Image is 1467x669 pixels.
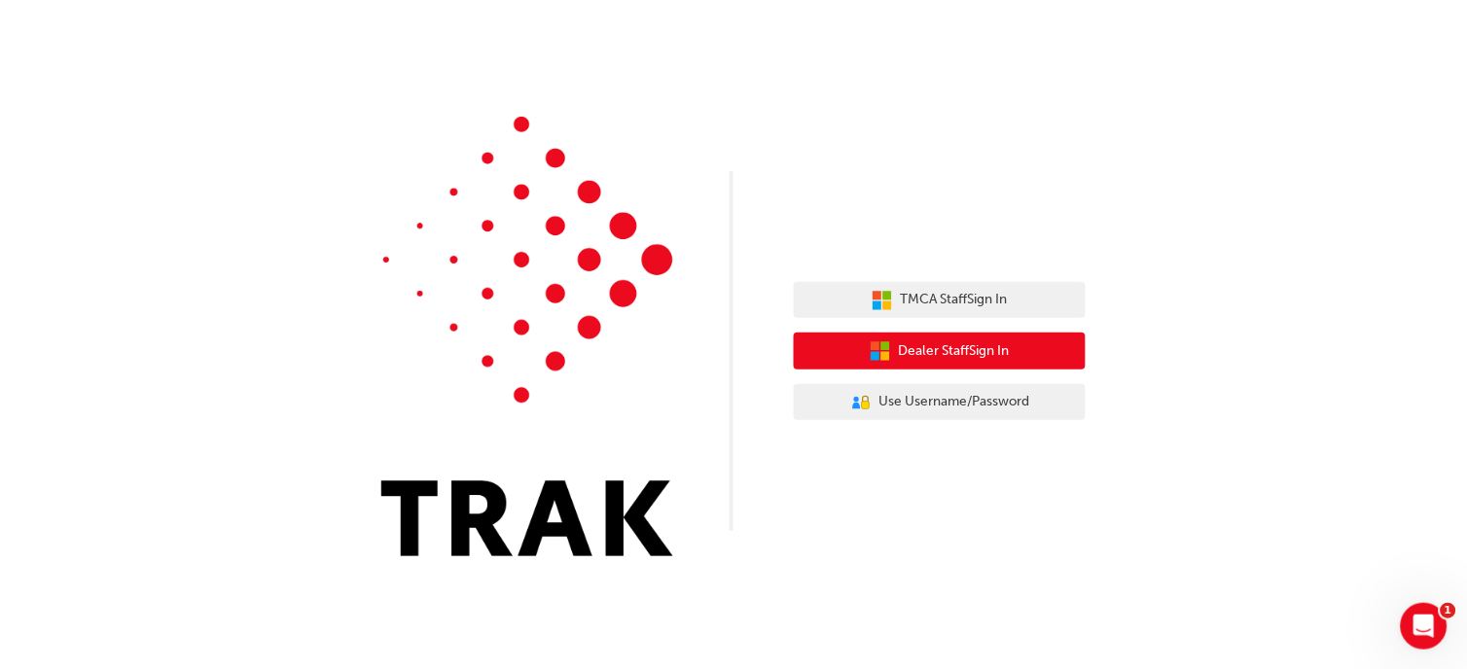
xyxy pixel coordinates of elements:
span: Use Username/Password [879,391,1030,413]
span: 1 [1441,603,1456,618]
button: Use Username/Password [794,384,1086,421]
span: Dealer Staff Sign In [899,340,1010,363]
iframe: Intercom live chat [1401,603,1448,650]
button: Dealer StaffSign In [794,333,1086,370]
button: TMCA StaffSign In [794,282,1086,319]
span: TMCA Staff Sign In [901,289,1008,311]
img: Trak [381,117,673,556]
